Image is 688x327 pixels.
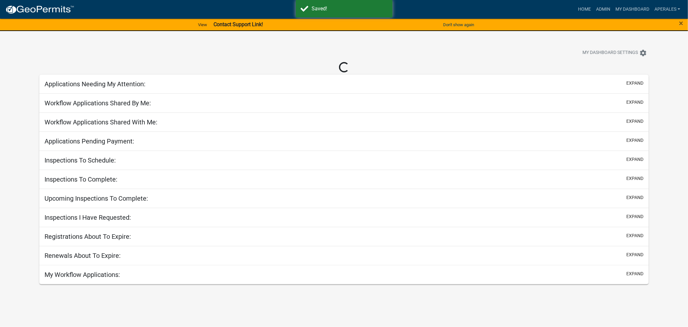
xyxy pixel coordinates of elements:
[626,99,643,106] button: expand
[575,3,593,16] a: Home
[45,214,131,221] h5: Inspections I Have Requested:
[312,5,388,13] div: Saved!
[593,3,613,16] a: Admin
[626,156,643,163] button: expand
[626,270,643,277] button: expand
[45,118,157,126] h5: Workflow Applications Shared With Me:
[613,3,652,16] a: My Dashboard
[626,232,643,239] button: expand
[45,137,134,145] h5: Applications Pending Payment:
[577,47,652,59] button: My Dashboard Settingssettings
[679,19,683,28] span: ×
[45,271,120,279] h5: My Workflow Applications:
[639,49,647,57] i: settings
[583,49,638,57] span: My Dashboard Settings
[45,233,131,240] h5: Registrations About To Expire:
[214,21,263,27] strong: Contact Support Link!
[45,175,117,183] h5: Inspections To Complete:
[45,156,116,164] h5: Inspections To Schedule:
[626,251,643,258] button: expand
[45,252,121,259] h5: Renewals About To Expire:
[626,137,643,144] button: expand
[679,19,683,27] button: Close
[441,19,477,30] button: Don't show again
[626,213,643,220] button: expand
[626,194,643,201] button: expand
[195,19,210,30] a: View
[626,175,643,182] button: expand
[45,195,148,202] h5: Upcoming Inspections To Complete:
[626,80,643,87] button: expand
[652,3,683,16] a: aperales
[45,80,145,88] h5: Applications Needing My Attention:
[45,99,151,107] h5: Workflow Applications Shared By Me:
[626,118,643,125] button: expand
